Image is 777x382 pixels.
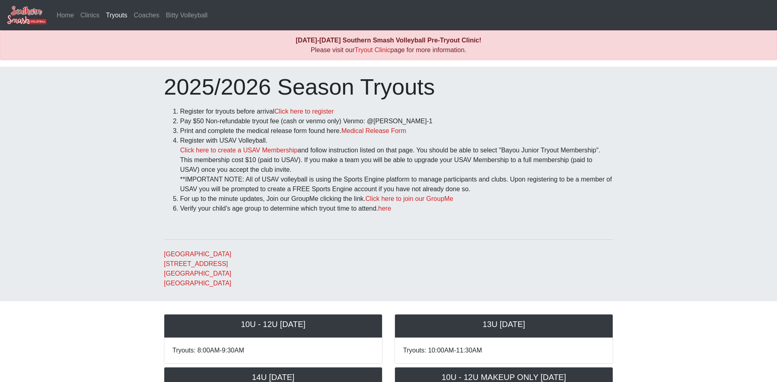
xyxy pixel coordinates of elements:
[341,127,406,134] a: Medical Release Form
[378,205,391,212] a: here
[274,108,334,115] a: Click here to register
[77,7,103,23] a: Clinics
[172,346,374,355] p: Tryouts: 8:00AM-9:30AM
[180,136,613,194] li: Register with USAV Volleyball. and follow instruction listed on that page. You should be able to ...
[172,319,374,329] h5: 10U - 12U [DATE]
[403,346,605,355] p: Tryouts: 10:00AM-11:30AM
[355,46,390,53] a: Tryout Clinic
[180,147,297,154] a: Click here to create a USAV Membership
[131,7,163,23] a: Coaches
[53,7,77,23] a: Home
[180,204,613,213] li: Verify your child's age group to determine which tryout time to attend.
[172,372,374,382] h5: 14U [DATE]
[180,116,613,126] li: Pay $50 Non-refundable tryout fee (cash or venmo only) Venmo: @[PERSON_NAME]-1
[403,372,605,382] h5: 10U - 12U MAKEUP ONLY [DATE]
[103,7,131,23] a: Tryouts
[180,194,613,204] li: For up to the minute updates, Join our GroupMe clicking the link.
[180,107,613,116] li: Register for tryouts before arrival
[296,37,482,44] b: [DATE]-[DATE] Southern Smash Volleyball Pre-Tryout Clinic!
[6,5,47,25] img: Southern Smash Volleyball
[180,126,613,136] li: Print and complete the medical release form found here.
[403,319,605,329] h5: 13U [DATE]
[164,251,231,287] a: [GEOGRAPHIC_DATA][STREET_ADDRESS][GEOGRAPHIC_DATA][GEOGRAPHIC_DATA]
[164,73,613,100] h1: 2025/2026 Season Tryouts
[365,195,453,202] a: Click here to join our GroupMe
[163,7,211,23] a: Bitty Volleyball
